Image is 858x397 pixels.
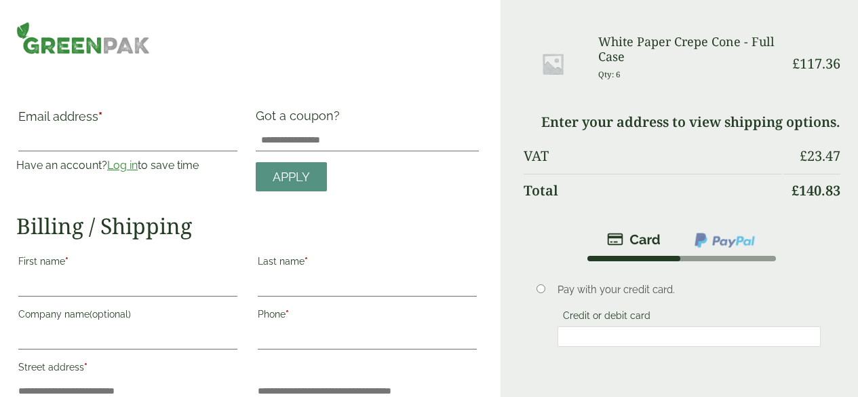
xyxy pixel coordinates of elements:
a: Log in [107,159,138,172]
a: Apply [256,162,327,191]
img: Placeholder [524,35,582,93]
img: GreenPak Supplies [16,22,150,54]
bdi: 23.47 [800,147,840,165]
label: First name [18,252,237,275]
h3: White Paper Crepe Cone - Full Case [598,35,782,64]
span: Apply [273,170,310,185]
label: Credit or debit card [558,310,656,325]
small: Qty: 6 [598,69,621,79]
td: Enter your address to view shipping options. [524,106,840,138]
th: VAT [524,140,782,172]
img: ppcp-gateway.png [693,231,756,249]
label: Phone [258,305,477,328]
img: stripe.png [607,231,661,248]
label: Email address [18,111,237,130]
iframe: Secure card payment input frame [562,330,817,343]
abbr: required [98,109,102,124]
h2: Billing / Shipping [16,213,479,239]
label: Got a coupon? [256,109,345,130]
th: Total [524,174,782,207]
span: (optional) [90,309,131,320]
label: Last name [258,252,477,275]
span: £ [792,181,799,200]
span: £ [800,147,807,165]
abbr: required [84,362,87,373]
p: Have an account? to save time [16,157,239,174]
label: Company name [18,305,237,328]
abbr: required [305,256,308,267]
bdi: 140.83 [792,181,840,200]
abbr: required [286,309,289,320]
abbr: required [65,256,69,267]
p: Pay with your credit card. [558,282,821,297]
bdi: 117.36 [792,54,840,73]
span: £ [792,54,800,73]
label: Street address [18,358,237,381]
